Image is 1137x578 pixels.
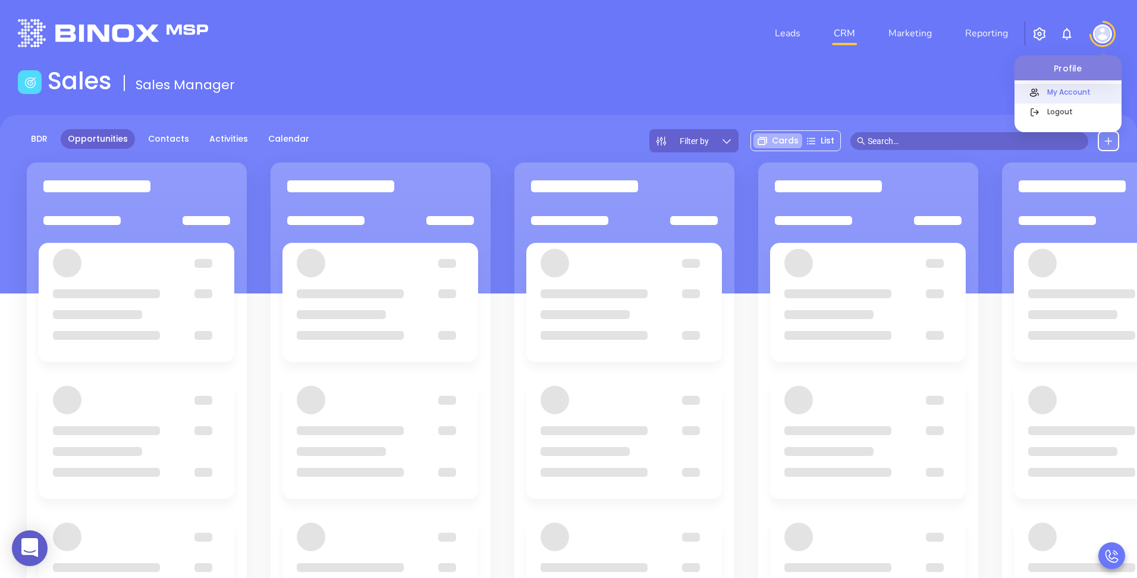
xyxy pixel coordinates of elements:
a: Marketing [884,21,937,45]
img: iconSetting [1032,27,1047,41]
a: Leads [770,21,805,45]
img: iconNotification [1060,27,1074,41]
span: Sales Manager [136,76,235,94]
p: Profile [1014,55,1122,75]
a: Opportunities [61,129,135,149]
a: BDR [24,129,55,149]
h1: Sales [48,67,112,95]
a: Calendar [261,129,316,149]
a: CRM [829,21,860,45]
span: search [857,137,865,145]
img: user [1093,24,1112,43]
input: Search… [868,135,1082,148]
div: List [802,133,838,148]
a: Reporting [960,21,1013,45]
img: logo [18,19,208,47]
a: My Account [1014,84,1122,104]
a: Contacts [141,129,196,149]
p: My Account [1041,86,1122,98]
p: Logout [1041,105,1122,118]
div: Cards [753,133,802,148]
span: Filter by [680,137,709,145]
a: Activities [202,129,255,149]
